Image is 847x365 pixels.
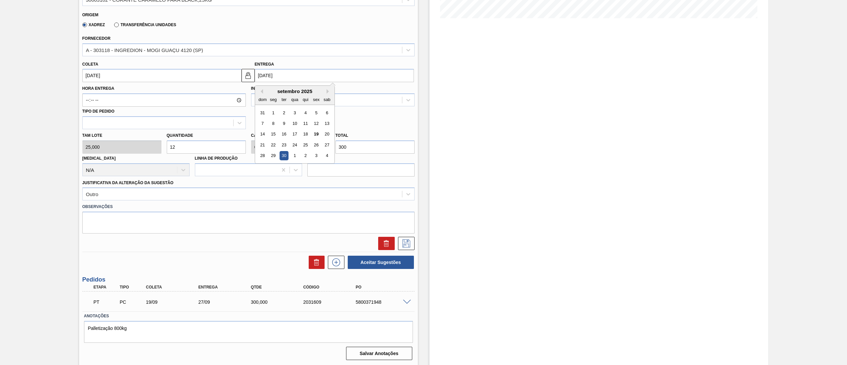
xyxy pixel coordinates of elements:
[269,119,278,128] div: Choose segunda-feira, 8 de setembro de 2025
[354,285,414,289] div: PO
[251,133,268,138] label: Carros
[312,108,321,117] div: Choose sexta-feira, 5 de setembro de 2025
[279,130,288,139] div: Choose terça-feira, 16 de setembro de 2025
[197,285,256,289] div: Entrega
[322,151,331,160] div: Choose sábado, 4 de outubro de 2025
[301,108,310,117] div: Choose quinta-feira, 4 de setembro de 2025
[290,108,299,117] div: Choose quarta-feira, 3 de setembro de 2025
[307,154,415,163] label: Comentário
[255,69,414,82] input: dd/mm/yyyy
[312,140,321,149] div: Choose sexta-feira, 26 de setembro de 2025
[258,95,267,104] div: dom
[325,256,344,269] div: Nova sugestão
[301,130,310,139] div: Choose quinta-feira, 18 de setembro de 2025
[94,299,119,305] p: PT
[249,299,309,305] div: 300,000
[258,108,267,117] div: Choose domingo, 31 de agosto de 2025
[346,347,412,360] button: Salvar Anotações
[312,95,321,104] div: sex
[279,140,288,149] div: Choose terça-feira, 23 de setembro de 2025
[290,140,299,149] div: Choose quarta-feira, 24 de setembro de 2025
[82,69,242,82] input: dd/mm/yyyy
[301,95,310,104] div: qui
[312,151,321,160] div: Choose sexta-feira, 3 de outubro de 2025
[257,107,332,161] div: month 2025-09
[84,321,413,343] textarea: Palletização 800kg
[195,156,238,161] label: Linha de Produção
[344,255,415,270] div: Aceitar Sugestões
[82,23,105,27] label: Xadrez
[167,133,193,138] label: Quantidade
[279,108,288,117] div: Choose terça-feira, 2 de setembro de 2025
[269,130,278,139] div: Choose segunda-feira, 15 de setembro de 2025
[92,295,120,309] div: Pedido em Trânsito
[86,191,99,197] div: Outro
[144,285,204,289] div: Coleta
[258,140,267,149] div: Choose domingo, 21 de setembro de 2025
[301,285,361,289] div: Código
[258,151,267,160] div: Choose domingo, 28 de setembro de 2025
[82,62,98,67] label: Coleta
[92,285,120,289] div: Etapa
[290,95,299,104] div: qua
[327,89,331,94] button: Next Month
[290,130,299,139] div: Choose quarta-feira, 17 de setembro de 2025
[197,299,256,305] div: 27/09/2025
[354,299,414,305] div: 5800371948
[322,95,331,104] div: sab
[82,276,415,283] h3: Pedidos
[114,23,176,27] label: Transferência Unidades
[244,72,252,79] img: unlocked
[82,84,246,93] label: Hora Entrega
[118,285,147,289] div: Tipo
[82,156,116,161] label: [MEDICAL_DATA]
[279,95,288,104] div: ter
[144,299,204,305] div: 19/09/2025
[258,119,267,128] div: Choose domingo, 7 de setembro de 2025
[290,151,299,160] div: Choose quarta-feira, 1 de outubro de 2025
[269,140,278,149] div: Choose segunda-feira, 22 de setembro de 2025
[82,109,114,114] label: Tipo de pedido
[86,47,203,53] div: A - 303118 - INGREDION - MOGI GUAÇU 4120 (SP)
[84,311,413,321] label: Anotações
[242,69,255,82] button: unlocked
[255,88,334,94] div: setembro 2025
[249,285,309,289] div: Qtde
[305,256,325,269] div: Excluir Sugestões
[269,95,278,104] div: seg
[258,130,267,139] div: Choose domingo, 14 de setembro de 2025
[279,119,288,128] div: Choose terça-feira, 9 de setembro de 2025
[258,89,263,94] button: Previous Month
[269,151,278,160] div: Choose segunda-feira, 29 de setembro de 2025
[322,130,331,139] div: Choose sábado, 20 de setembro de 2025
[82,202,415,212] label: Observações
[322,119,331,128] div: Choose sábado, 13 de setembro de 2025
[335,133,348,138] label: Total
[118,299,147,305] div: Pedido de Compra
[375,237,395,250] div: Excluir Sugestão
[301,119,310,128] div: Choose quinta-feira, 11 de setembro de 2025
[279,151,288,160] div: Choose terça-feira, 30 de setembro de 2025
[301,299,361,305] div: 2031609
[290,119,299,128] div: Choose quarta-feira, 10 de setembro de 2025
[82,181,174,185] label: Justificativa da Alteração da Sugestão
[82,13,99,17] label: Origem
[255,62,274,67] label: Entrega
[269,108,278,117] div: Choose segunda-feira, 1 de setembro de 2025
[251,86,272,91] label: Incoterm
[322,108,331,117] div: Choose sábado, 6 de setembro de 2025
[312,130,321,139] div: Choose sexta-feira, 19 de setembro de 2025
[82,131,161,140] label: Tam lote
[82,36,111,41] label: Fornecedor
[301,151,310,160] div: Choose quinta-feira, 2 de outubro de 2025
[395,237,415,250] div: Salvar Sugestão
[348,256,414,269] button: Aceitar Sugestões
[301,140,310,149] div: Choose quinta-feira, 25 de setembro de 2025
[312,119,321,128] div: Choose sexta-feira, 12 de setembro de 2025
[322,140,331,149] div: Choose sábado, 27 de setembro de 2025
